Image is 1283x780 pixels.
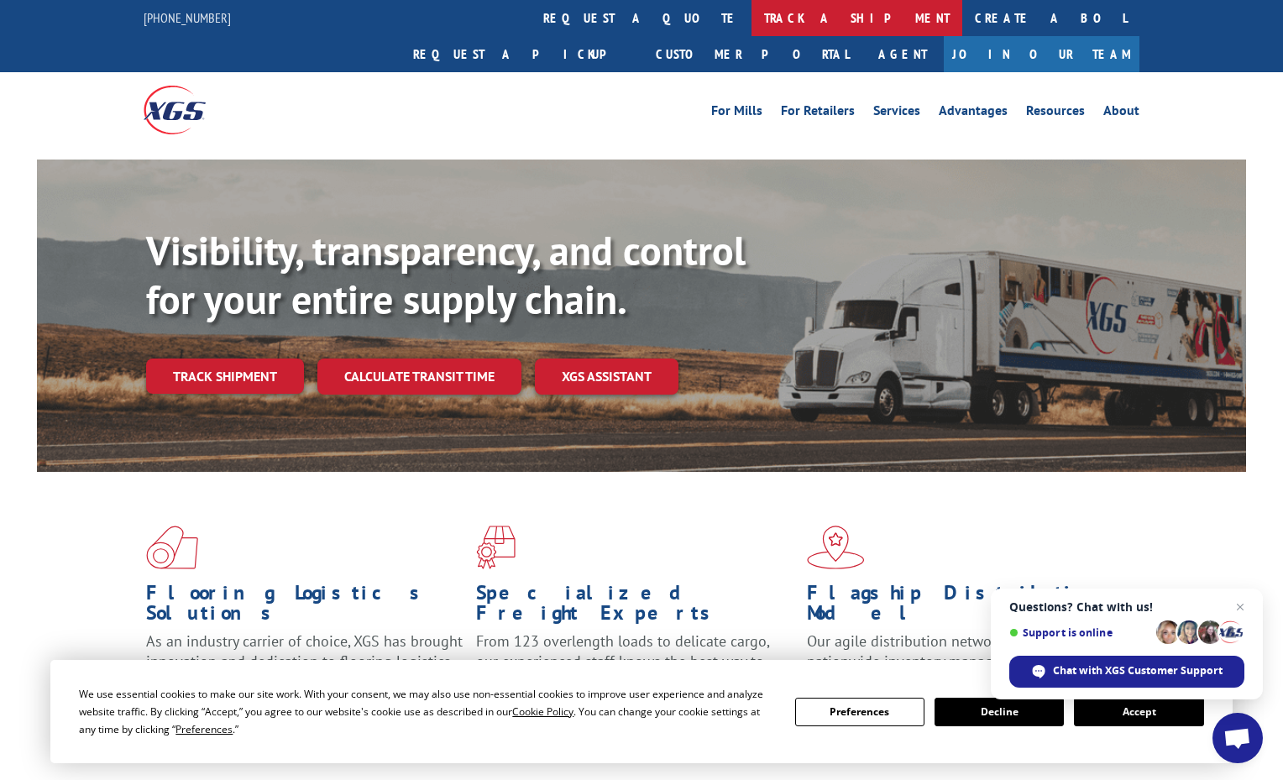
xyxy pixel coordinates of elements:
[476,583,793,631] h1: Specialized Freight Experts
[1009,656,1244,688] span: Chat with XGS Customer Support
[144,9,231,26] a: [PHONE_NUMBER]
[476,526,516,569] img: xgs-icon-focused-on-flooring-red
[146,526,198,569] img: xgs-icon-total-supply-chain-intelligence-red
[1009,626,1150,639] span: Support is online
[146,631,463,691] span: As an industry carrier of choice, XGS has brought innovation and dedication to flooring logistics...
[317,359,521,395] a: Calculate transit time
[146,583,463,631] h1: Flooring Logistics Solutions
[807,526,865,569] img: xgs-icon-flagship-distribution-model-red
[643,36,861,72] a: Customer Portal
[1103,104,1139,123] a: About
[175,722,233,736] span: Preferences
[711,104,762,123] a: For Mills
[935,698,1064,726] button: Decline
[795,698,924,726] button: Preferences
[807,583,1124,631] h1: Flagship Distribution Model
[939,104,1008,123] a: Advantages
[535,359,678,395] a: XGS ASSISTANT
[79,685,774,738] div: We use essential cookies to make our site work. With your consent, we may also use non-essential ...
[807,631,1116,671] span: Our agile distribution network gives you nationwide inventory management on demand.
[146,359,304,394] a: Track shipment
[1026,104,1085,123] a: Resources
[1053,663,1223,678] span: Chat with XGS Customer Support
[1074,698,1203,726] button: Accept
[146,224,746,325] b: Visibility, transparency, and control for your entire supply chain.
[401,36,643,72] a: Request a pickup
[861,36,944,72] a: Agent
[512,704,573,719] span: Cookie Policy
[781,104,855,123] a: For Retailers
[873,104,920,123] a: Services
[1212,713,1263,763] a: Open chat
[1009,600,1244,614] span: Questions? Chat with us!
[476,631,793,706] p: From 123 overlength loads to delicate cargo, our experienced staff knows the best way to move you...
[944,36,1139,72] a: Join Our Team
[50,660,1233,763] div: Cookie Consent Prompt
